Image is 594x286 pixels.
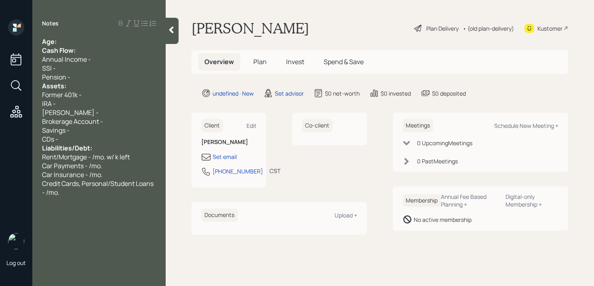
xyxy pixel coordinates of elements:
[42,64,56,73] span: SSI -
[42,152,130,161] span: Rent/Mortgage - /mo. w/ k left
[302,119,333,132] h6: Co-client
[441,193,499,208] div: Annual Fee Based Planning +
[42,19,59,27] label: Notes
[42,170,103,179] span: Car Insurance - /mo.
[201,139,257,146] h6: [PERSON_NAME]
[325,89,360,98] div: $0 net-worth
[42,161,102,170] span: Car Payments - /mo.
[6,259,26,267] div: Log out
[42,179,155,197] span: Credit Cards, Personal/Student Loans - /mo.
[537,24,562,33] div: Kustomer
[417,139,472,147] div: 0 Upcoming Meeting s
[426,24,459,33] div: Plan Delivery
[213,167,263,175] div: [PHONE_NUMBER]
[402,194,441,207] h6: Membership
[42,37,57,46] span: Age:
[42,108,99,117] span: [PERSON_NAME] -
[432,89,466,98] div: $0 deposited
[204,57,234,66] span: Overview
[286,57,304,66] span: Invest
[201,119,223,132] h6: Client
[42,55,91,64] span: Annual Income -
[324,57,364,66] span: Spend & Save
[42,117,103,126] span: Brokerage Account -
[42,99,56,108] span: IRA -
[42,144,92,152] span: Liabilities/Debt:
[213,152,237,161] div: Set email
[275,89,304,98] div: Set advisor
[192,19,309,37] h1: [PERSON_NAME]
[270,167,280,175] div: CST
[463,24,514,33] div: • (old plan-delivery)
[42,73,70,81] span: Pension -
[42,46,76,55] span: Cash Flow:
[42,126,70,135] span: Savings -
[42,90,82,99] span: Former 401k -
[506,193,558,208] div: Digital-only Membership +
[213,89,254,98] div: undefined · New
[494,122,558,129] div: Schedule New Meeting +
[417,157,458,165] div: 0 Past Meeting s
[42,135,58,144] span: CDs -
[8,233,24,249] img: retirable_logo.png
[253,57,267,66] span: Plan
[381,89,411,98] div: $0 invested
[42,81,66,90] span: Assets:
[402,119,433,132] h6: Meetings
[246,122,257,129] div: Edit
[414,215,472,224] div: No active membership
[335,211,357,219] div: Upload +
[201,209,238,222] h6: Documents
